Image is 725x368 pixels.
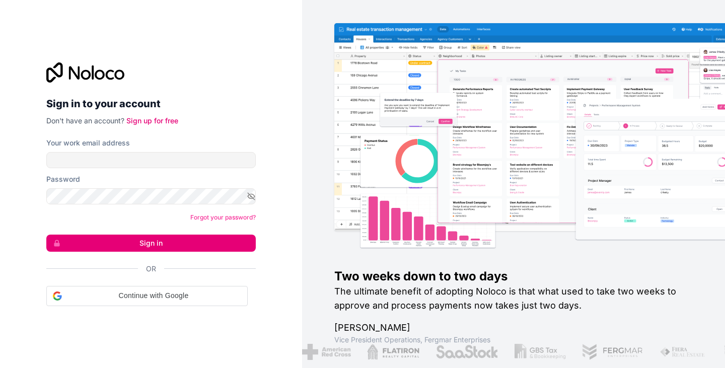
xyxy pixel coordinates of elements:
h1: [PERSON_NAME] [334,321,693,335]
img: /assets/gbstax-C-GtDUiK.png [497,344,548,360]
button: Sign in [46,235,256,252]
img: /assets/american-red-cross-BAupjrZR.png [284,344,333,360]
img: /assets/fergmar-CudnrXN5.png [564,344,625,360]
h1: Vice President Operations , Fergmar Enterprises [334,335,693,345]
label: Your work email address [46,138,130,148]
a: Forgot your password? [190,213,256,221]
img: /assets/fiera-fwj2N5v4.png [641,344,689,360]
span: Don't have an account? [46,116,124,125]
img: /assets/saastock-C6Zbiodz.png [417,344,481,360]
h2: The ultimate benefit of adopting Noloco is that what used to take two weeks to approve and proces... [334,284,693,313]
span: Continue with Google [66,290,241,301]
input: Password [46,188,256,204]
span: Or [146,264,156,274]
h1: Two weeks down to two days [334,268,693,284]
h2: Sign in to your account [46,95,256,113]
a: Sign up for free [126,116,178,125]
img: /assets/flatiron-C8eUkumj.png [349,344,402,360]
label: Password [46,174,80,184]
div: Continue with Google [46,286,248,306]
input: Email address [46,152,256,168]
